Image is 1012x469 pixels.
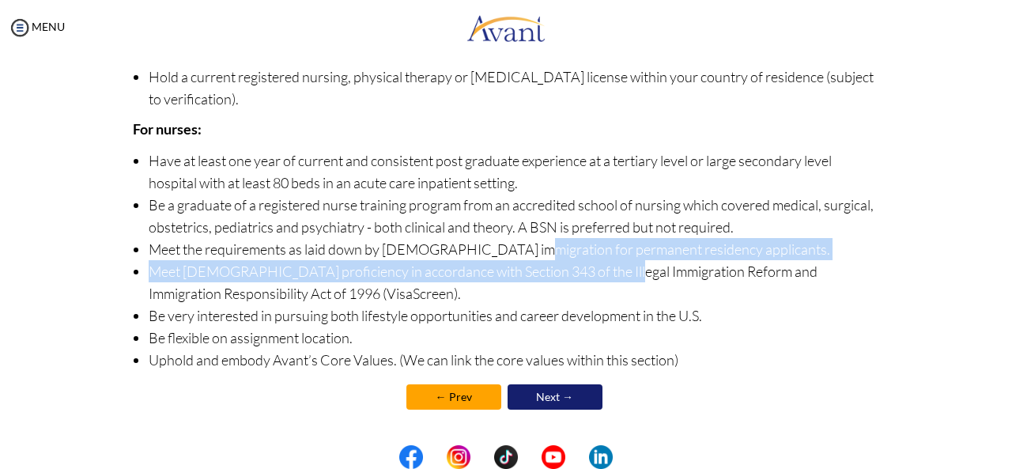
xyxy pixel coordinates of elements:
li: Be very interested in pursuing both lifestyle opportunities and career development in the U.S. [149,304,880,327]
li: Uphold and embody Avant’s Core Values. (We can link the core values within this section) [149,349,880,371]
img: blank.png [565,445,589,469]
img: blank.png [423,445,447,469]
li: Be flexible on assignment location. [149,327,880,349]
img: logo.png [466,4,546,51]
li: Meet [DEMOGRAPHIC_DATA] proficiency in accordance with Section 343 of the Illegal Immigration Ref... [149,260,880,304]
img: fb.png [399,445,423,469]
img: li.png [589,445,613,469]
img: icon-menu.png [8,16,32,40]
img: blank.png [470,445,494,469]
b: For nurses: [133,120,202,138]
a: ← Prev [406,384,501,410]
img: in.png [447,445,470,469]
img: tt.png [494,445,518,469]
li: Have at least one year of current and consistent post graduate experience at a tertiary level or ... [149,149,880,194]
li: Hold a current registered nursing, physical therapy or [MEDICAL_DATA] license within your country... [149,66,880,110]
img: yt.png [542,445,565,469]
li: Be a graduate of a registered nurse training program from an accredited school of nursing which c... [149,194,880,238]
li: Meet the requirements as laid down by [DEMOGRAPHIC_DATA] immigration for permanent residency appl... [149,238,880,260]
a: MENU [8,20,65,33]
a: Next → [508,384,602,410]
img: blank.png [518,445,542,469]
